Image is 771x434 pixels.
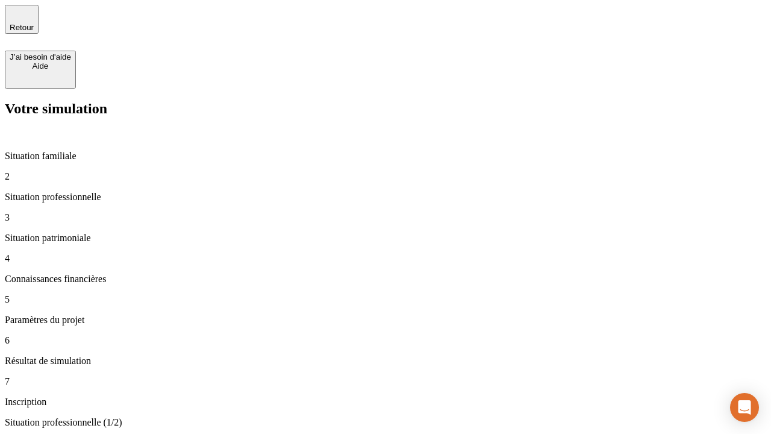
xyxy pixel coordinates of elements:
h2: Votre simulation [5,101,766,117]
p: Connaissances financières [5,274,766,285]
p: Inscription [5,397,766,407]
p: 5 [5,294,766,305]
button: Retour [5,5,39,34]
button: J’ai besoin d'aideAide [5,51,76,89]
p: Paramètres du projet [5,315,766,325]
div: Open Intercom Messenger [730,393,759,422]
p: 3 [5,212,766,223]
p: Résultat de simulation [5,356,766,366]
p: 7 [5,376,766,387]
div: Aide [10,61,71,71]
p: 6 [5,335,766,346]
p: Situation patrimoniale [5,233,766,244]
p: 2 [5,171,766,182]
span: Retour [10,23,34,32]
p: 4 [5,253,766,264]
p: Situation professionnelle [5,192,766,203]
p: Situation familiale [5,151,766,162]
p: Situation professionnelle (1/2) [5,417,766,428]
div: J’ai besoin d'aide [10,52,71,61]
